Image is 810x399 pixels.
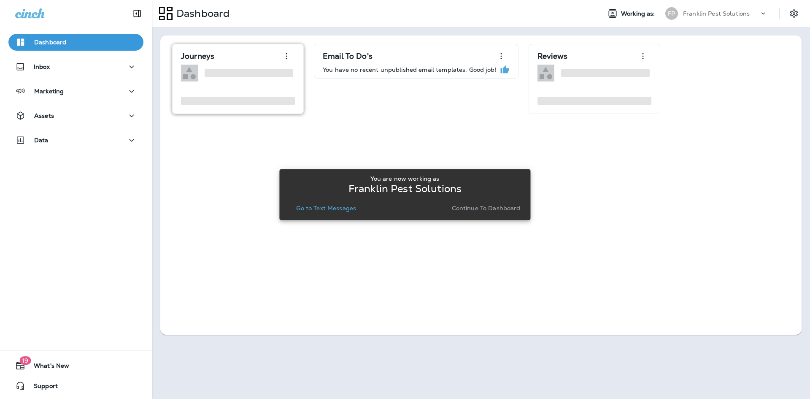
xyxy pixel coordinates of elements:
button: Assets [8,107,143,124]
button: 19What's New [8,357,143,374]
span: What's New [25,362,69,372]
button: Collapse Sidebar [125,5,149,22]
p: Dashboard [173,7,229,20]
p: Assets [34,112,54,119]
p: Marketing [34,88,64,95]
button: Data [8,132,143,149]
p: Franklin Pest Solutions [683,10,750,17]
span: Support [25,383,58,393]
button: Settings [786,6,802,21]
p: Franklin Pest Solutions [348,185,462,192]
div: FP [665,7,678,20]
span: Working as: [621,10,657,17]
button: Support [8,377,143,394]
button: Dashboard [8,34,143,51]
span: 19 [19,356,31,365]
p: Inbox [34,63,50,70]
button: Marketing [8,83,143,100]
p: Journeys [181,52,214,60]
p: Continue to Dashboard [452,205,521,212]
button: Inbox [8,58,143,75]
button: Go to Text Messages [293,202,359,214]
p: Go to Text Messages [296,205,356,212]
p: You are now working as [370,175,439,182]
p: Data [34,137,49,144]
button: Continue to Dashboard [448,202,524,214]
p: Reviews [537,52,567,60]
p: Dashboard [34,39,66,46]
